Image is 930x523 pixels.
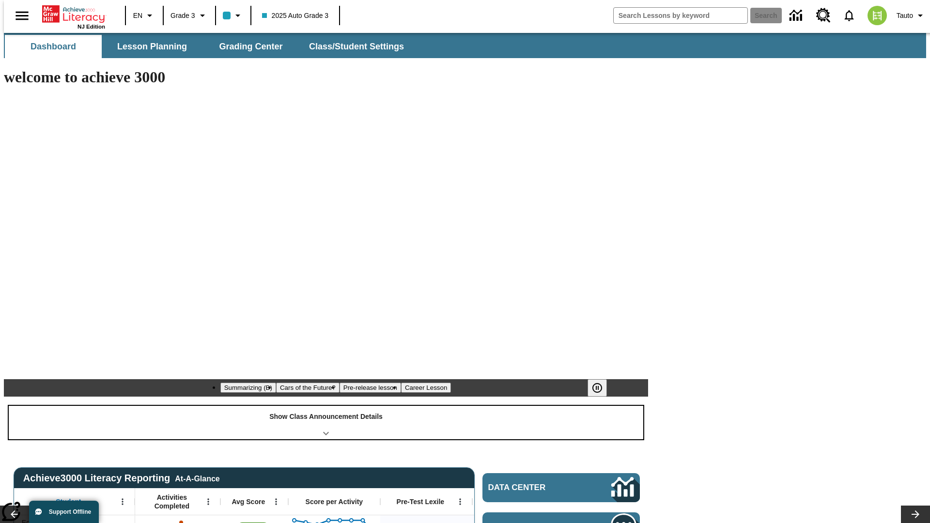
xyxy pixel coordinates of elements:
[893,7,930,24] button: Profile/Settings
[56,497,81,506] span: Student
[219,41,282,52] span: Grading Center
[140,493,204,510] span: Activities Completed
[175,473,219,483] div: At-A-Glance
[104,35,201,58] button: Lesson Planning
[77,24,105,30] span: NJ Edition
[897,11,913,21] span: Tauto
[862,3,893,28] button: Select a new avatar
[309,41,404,52] span: Class/Student Settings
[262,11,329,21] span: 2025 Auto Grade 3
[232,497,265,506] span: Avg Score
[133,11,142,21] span: EN
[488,483,579,492] span: Data Center
[4,68,648,86] h1: welcome to achieve 3000
[170,11,195,21] span: Grade 3
[453,494,467,509] button: Open Menu
[810,2,837,29] a: Resource Center, Will open in new tab
[301,35,412,58] button: Class/Student Settings
[397,497,445,506] span: Pre-Test Lexile
[868,6,887,25] img: avatar image
[5,35,102,58] button: Dashboard
[306,497,363,506] span: Score per Activity
[614,8,747,23] input: search field
[42,3,105,30] div: Home
[117,41,187,52] span: Lesson Planning
[901,506,930,523] button: Lesson carousel, Next
[837,3,862,28] a: Notifications
[31,41,76,52] span: Dashboard
[23,473,220,484] span: Achieve3000 Literacy Reporting
[588,379,617,397] div: Pause
[401,383,451,393] button: Slide 4 Career Lesson
[129,7,160,24] button: Language: EN, Select a language
[482,473,640,502] a: Data Center
[29,501,99,523] button: Support Offline
[269,412,383,422] p: Show Class Announcement Details
[42,4,105,24] a: Home
[220,383,276,393] button: Slide 1 Summarizing (B)
[115,494,130,509] button: Open Menu
[269,494,283,509] button: Open Menu
[49,508,91,515] span: Support Offline
[8,1,36,30] button: Open side menu
[9,406,643,439] div: Show Class Announcement Details
[4,35,413,58] div: SubNavbar
[340,383,401,393] button: Slide 3 Pre-release lesson
[784,2,810,29] a: Data Center
[167,7,212,24] button: Grade: Grade 3, Select a grade
[276,383,340,393] button: Slide 2 Cars of the Future?
[4,33,926,58] div: SubNavbar
[219,7,248,24] button: Class color is light blue. Change class color
[201,494,216,509] button: Open Menu
[202,35,299,58] button: Grading Center
[588,379,607,397] button: Pause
